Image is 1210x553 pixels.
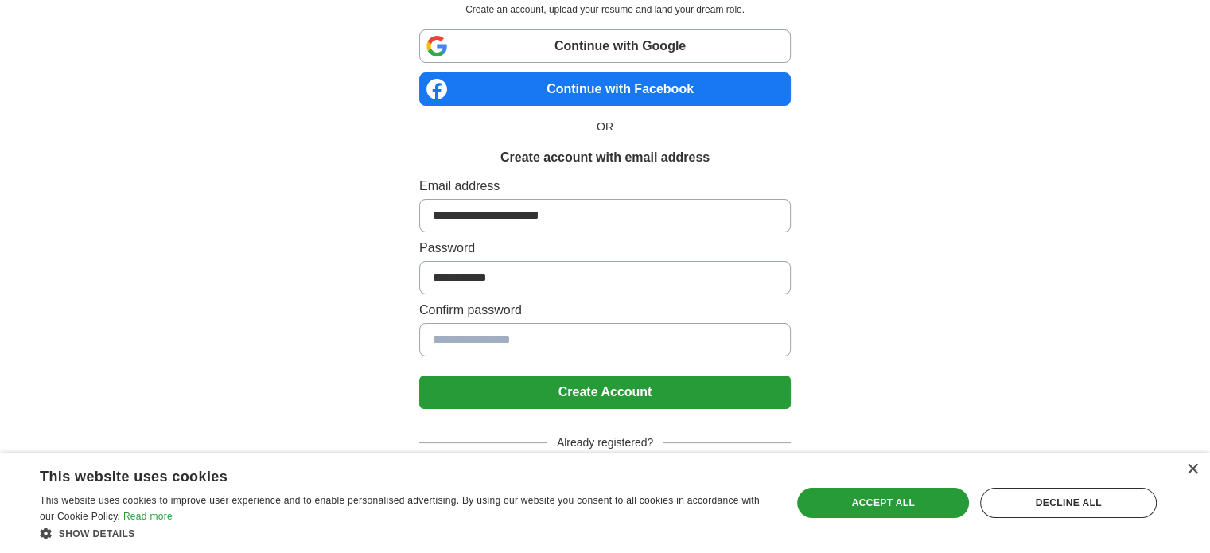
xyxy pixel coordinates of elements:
[419,301,791,320] label: Confirm password
[500,148,710,167] h1: Create account with email address
[123,511,173,522] a: Read more, opens a new window
[419,239,791,258] label: Password
[419,29,791,63] a: Continue with Google
[980,488,1157,518] div: Decline all
[40,462,730,486] div: This website uses cookies
[59,528,135,539] span: Show details
[419,376,791,409] button: Create Account
[422,2,788,17] p: Create an account, upload your resume and land your dream role.
[1186,464,1198,476] div: Close
[40,495,760,522] span: This website uses cookies to improve user experience and to enable personalised advertising. By u...
[419,72,791,106] a: Continue with Facebook
[797,488,969,518] div: Accept all
[40,525,769,541] div: Show details
[587,119,623,135] span: OR
[547,434,663,451] span: Already registered?
[419,177,791,196] label: Email address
